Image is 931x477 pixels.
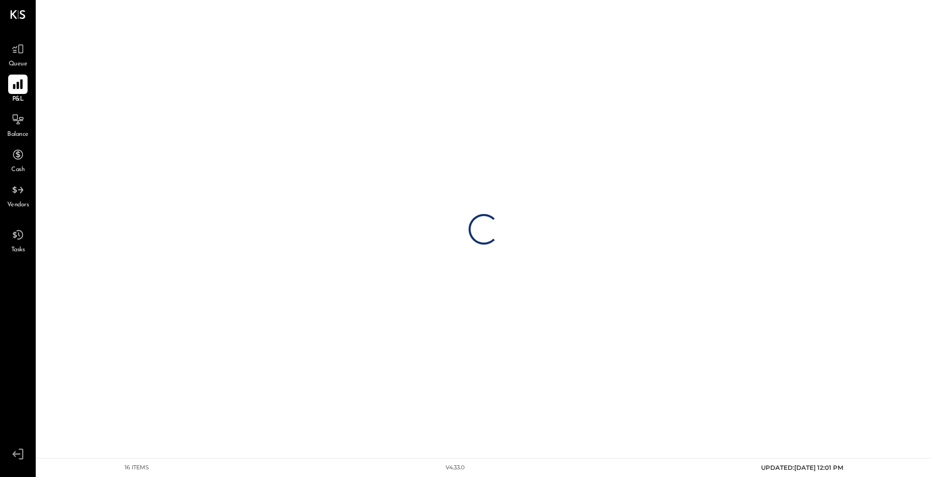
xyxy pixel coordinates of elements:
span: Cash [11,165,24,175]
div: 16 items [125,464,149,472]
a: Tasks [1,225,35,255]
span: P&L [12,95,24,104]
a: Cash [1,145,35,175]
a: Queue [1,39,35,69]
span: Queue [9,60,28,69]
a: Balance [1,110,35,139]
span: Tasks [11,246,25,255]
span: UPDATED: [DATE] 12:01 PM [761,464,843,471]
a: P&L [1,75,35,104]
div: v 4.33.0 [446,464,464,472]
span: Vendors [7,201,29,210]
a: Vendors [1,180,35,210]
span: Balance [7,130,29,139]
